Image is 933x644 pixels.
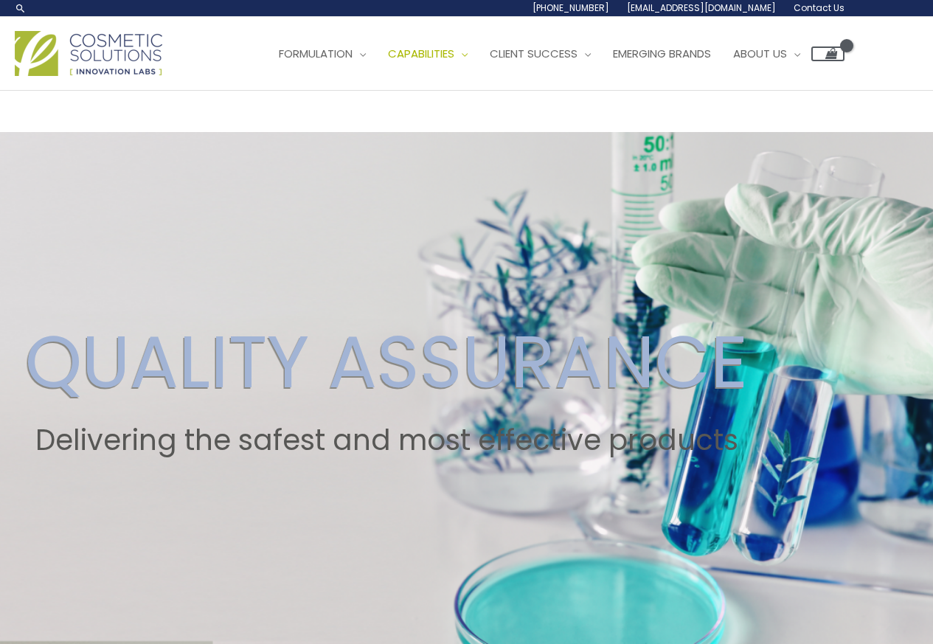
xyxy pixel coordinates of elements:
[533,1,609,14] span: [PHONE_NUMBER]
[388,46,454,61] span: Capabilities
[257,32,844,76] nav: Site Navigation
[25,423,748,457] h2: Delivering the safest and most effective products
[490,46,578,61] span: Client Success
[811,46,844,61] a: View Shopping Cart, empty
[794,1,844,14] span: Contact Us
[15,2,27,14] a: Search icon link
[733,46,787,61] span: About Us
[602,32,722,76] a: Emerging Brands
[377,32,479,76] a: Capabilities
[15,31,162,76] img: Cosmetic Solutions Logo
[627,1,776,14] span: [EMAIL_ADDRESS][DOMAIN_NAME]
[279,46,353,61] span: Formulation
[268,32,377,76] a: Formulation
[722,32,811,76] a: About Us
[25,319,748,406] h2: QUALITY ASSURANCE
[613,46,711,61] span: Emerging Brands
[479,32,602,76] a: Client Success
